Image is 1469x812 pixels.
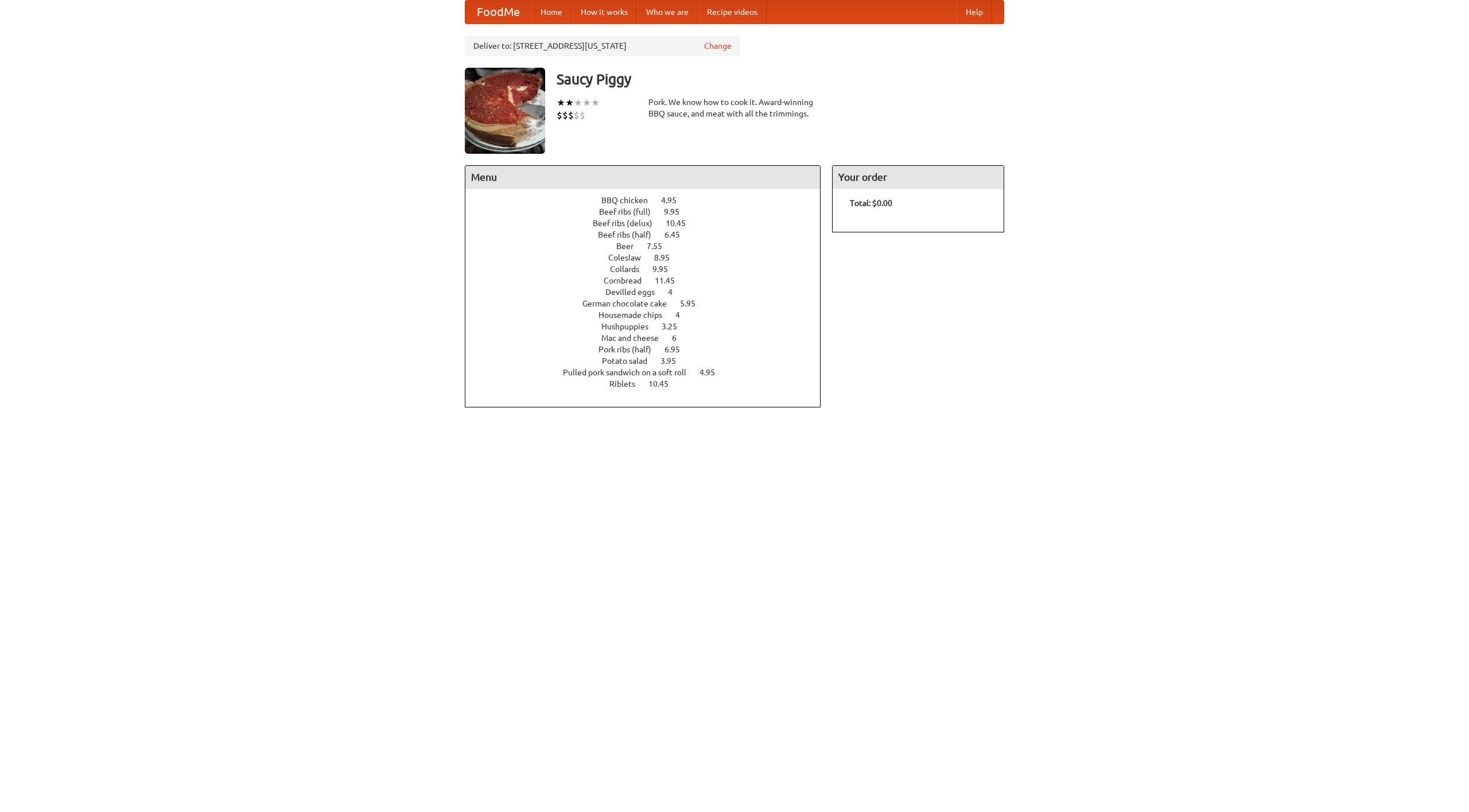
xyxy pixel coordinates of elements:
h4: Your order [833,166,1004,189]
span: 7.55 [647,242,674,251]
span: Coleslaw [608,253,652,262]
a: Beer 7.55 [616,242,683,251]
li: $ [574,109,580,122]
a: Devilled eggs 4 [605,287,694,297]
a: Beef ribs (delux) 10.45 [593,219,707,228]
li: ★ [591,96,600,109]
span: 8.95 [654,253,681,262]
a: Pork ribs (half) 6.95 [599,345,701,354]
h3: Saucy Piggy [557,68,1004,91]
span: 9.95 [664,207,691,216]
span: Beer [616,242,645,251]
span: Potato salad [602,356,659,366]
span: 4 [668,287,684,297]
a: How it works [572,1,637,24]
a: Pulled pork sandwich on a soft roll 4.95 [563,368,736,377]
span: Mac and cheese [601,333,670,343]
a: Recipe videos [698,1,767,24]
span: Cornbread [604,276,653,285]
span: 3.95 [660,356,687,366]
li: ★ [557,96,565,109]
span: 6.45 [664,230,691,239]
span: Beef ribs (half) [598,230,663,239]
span: Pulled pork sandwich on a soft roll [563,368,698,377]
div: Pork. We know how to cook it. Award-winning BBQ sauce, and meat with all the trimmings. [648,96,821,119]
span: 9.95 [652,265,679,274]
a: Cornbread 11.45 [604,276,696,285]
span: Pork ribs (half) [599,345,663,354]
li: $ [557,109,562,122]
a: Help [957,1,992,24]
span: BBQ chicken [601,196,659,205]
span: 6 [672,333,688,343]
a: BBQ chicken 4.95 [601,196,698,205]
span: Hushpuppies [601,322,660,331]
b: Total: $0.00 [850,199,892,208]
a: Hushpuppies 3.25 [601,322,698,331]
span: Collards [610,265,651,274]
li: ★ [582,96,591,109]
span: 4 [675,310,691,320]
a: Collards 9.95 [610,265,689,274]
span: 11.45 [655,276,686,285]
span: Housemade chips [599,310,674,320]
div: Deliver to: [STREET_ADDRESS][US_STATE] [465,36,740,56]
a: Home [531,1,572,24]
span: Beef ribs (delux) [593,219,664,228]
a: Mac and cheese 6 [601,333,698,343]
a: Beef ribs (half) 6.45 [598,230,701,239]
span: Devilled eggs [605,287,666,297]
span: 5.95 [680,299,707,308]
a: Riblets 10.45 [609,379,690,388]
span: 6.95 [664,345,691,354]
span: German chocolate cake [582,299,678,308]
a: Beef ribs (full) 9.95 [599,207,701,216]
span: 3.25 [662,322,689,331]
span: Riblets [609,379,647,388]
img: angular.jpg [465,68,545,154]
span: 4.95 [699,368,726,377]
li: $ [562,109,568,122]
span: 4.95 [661,196,688,205]
a: Change [704,40,732,52]
li: ★ [565,96,574,109]
a: Housemade chips 4 [599,310,701,320]
a: Potato salad 3.95 [602,356,697,366]
li: $ [568,109,574,122]
a: FoodMe [465,1,531,24]
span: 10.45 [666,219,697,228]
a: Who we are [637,1,698,24]
li: ★ [574,96,582,109]
li: $ [580,109,585,122]
a: Coleslaw 8.95 [608,253,691,262]
a: German chocolate cake 5.95 [582,299,717,308]
span: 10.45 [648,379,680,388]
span: Beef ribs (full) [599,207,662,216]
h4: Menu [465,166,820,189]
